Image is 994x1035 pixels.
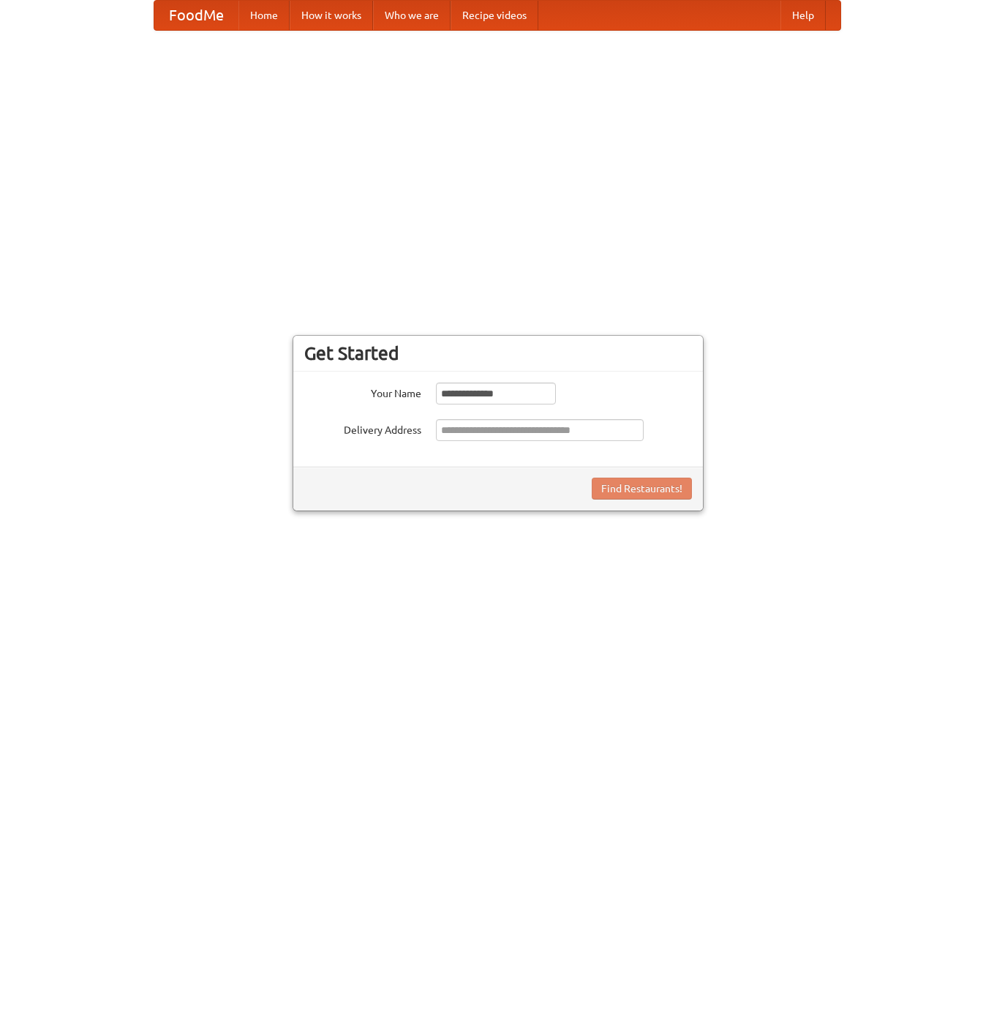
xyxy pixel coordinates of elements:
button: Find Restaurants! [592,478,692,500]
a: FoodMe [154,1,238,30]
h3: Get Started [304,342,692,364]
a: Help [780,1,826,30]
a: Who we are [373,1,451,30]
a: How it works [290,1,373,30]
label: Delivery Address [304,419,421,437]
a: Home [238,1,290,30]
a: Recipe videos [451,1,538,30]
label: Your Name [304,383,421,401]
